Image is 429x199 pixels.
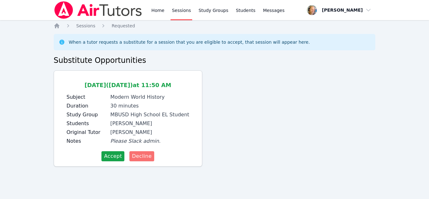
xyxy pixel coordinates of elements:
span: Sessions [76,23,95,28]
div: [PERSON_NAME] [110,129,189,136]
button: Accept [101,151,124,161]
span: Decline [132,152,152,160]
span: [DATE] ([DATE]) at 11:50 AM [84,82,171,88]
nav: Breadcrumb [54,23,376,29]
div: MBUSD High School EL Student [110,111,189,119]
label: Notes [67,137,107,145]
span: Accept [104,152,122,160]
button: Decline [129,151,154,161]
h2: Substitute Opportunities [54,55,376,65]
label: Study Group [67,111,107,119]
div: When a tutor requests a substitute for a session that you are eligible to accept, that session wi... [69,39,310,45]
label: Subject [67,93,107,101]
label: Students [67,120,107,127]
span: Please Slack admin. [110,138,160,144]
div: 30 minutes [110,102,189,110]
span: Messages [263,7,285,14]
a: Requested [111,23,135,29]
label: Original Tutor [67,129,107,136]
img: Air Tutors [54,1,143,19]
div: Modern World History [110,93,189,101]
a: Sessions [76,23,95,29]
span: Requested [111,23,135,28]
label: Duration [67,102,107,110]
div: [PERSON_NAME] [110,120,189,127]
